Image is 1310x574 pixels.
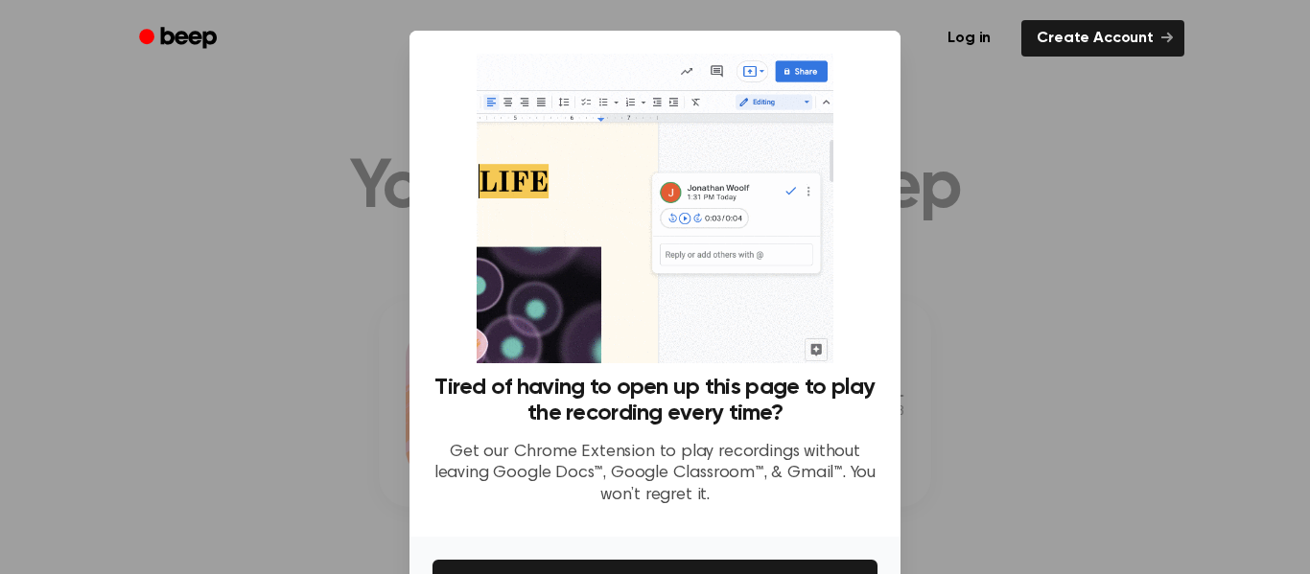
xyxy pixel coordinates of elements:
a: Beep [126,20,234,57]
a: Create Account [1021,20,1184,57]
a: Log in [928,16,1010,60]
p: Get our Chrome Extension to play recordings without leaving Google Docs™, Google Classroom™, & Gm... [433,442,877,507]
h3: Tired of having to open up this page to play the recording every time? [433,375,877,426]
img: Beep extension in action [477,54,832,363]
